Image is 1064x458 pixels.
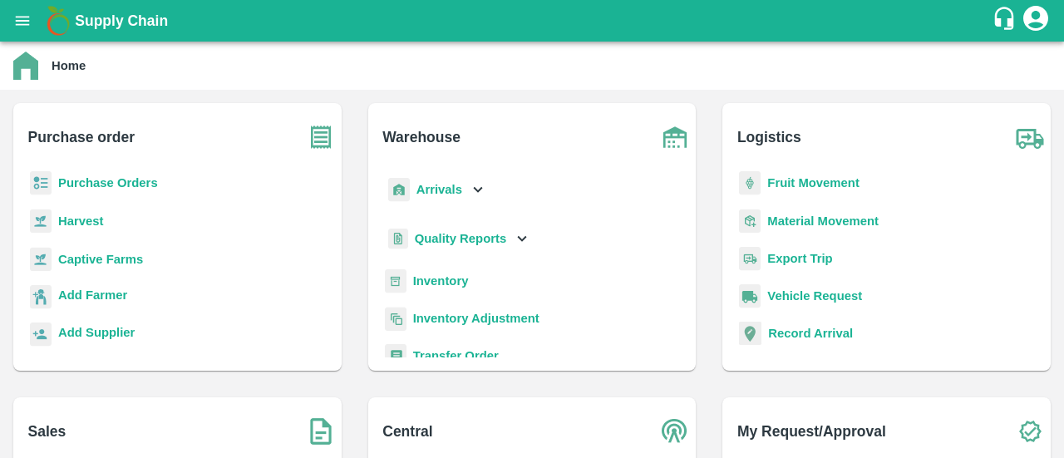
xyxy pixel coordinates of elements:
img: purchase [300,116,342,158]
button: open drawer [3,2,42,40]
b: Purchase order [28,126,135,149]
a: Harvest [58,214,103,228]
img: check [1009,411,1051,452]
img: soSales [300,411,342,452]
a: Export Trip [767,252,832,265]
img: harvest [30,209,52,234]
img: farmer [30,285,52,309]
div: account of current user [1021,3,1051,38]
img: logo [42,4,75,37]
img: recordArrival [739,322,761,345]
img: inventory [385,307,406,331]
img: warehouse [654,116,696,158]
b: Arrivals [416,183,462,196]
img: qualityReport [388,229,408,249]
b: Quality Reports [415,232,507,245]
img: whInventory [385,269,406,293]
b: Add Supplier [58,326,135,339]
a: Inventory Adjustment [413,312,539,325]
b: My Request/Approval [737,420,886,443]
a: Supply Chain [75,9,992,32]
b: Logistics [737,126,801,149]
a: Add Farmer [58,286,127,308]
a: Captive Farms [58,253,143,266]
a: Record Arrival [768,327,853,340]
img: harvest [30,247,52,272]
b: Supply Chain [75,12,168,29]
b: Central [382,420,432,443]
img: vehicle [739,284,761,308]
div: Quality Reports [385,222,532,256]
img: whArrival [388,178,410,202]
b: Sales [28,420,66,443]
a: Vehicle Request [767,289,862,303]
img: supplier [30,323,52,347]
div: customer-support [992,6,1021,36]
img: central [654,411,696,452]
div: Arrivals [385,171,488,209]
img: fruit [739,171,761,195]
b: Add Farmer [58,288,127,302]
a: Material Movement [767,214,879,228]
img: truck [1009,116,1051,158]
a: Transfer Order [413,349,499,362]
a: Add Supplier [58,323,135,346]
a: Fruit Movement [767,176,860,190]
a: Purchase Orders [58,176,158,190]
img: home [13,52,38,80]
b: Home [52,59,86,72]
img: delivery [739,247,761,271]
img: material [739,209,761,234]
a: Inventory [413,274,469,288]
img: whTransfer [385,344,406,368]
img: reciept [30,171,52,195]
b: Warehouse [382,126,461,149]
